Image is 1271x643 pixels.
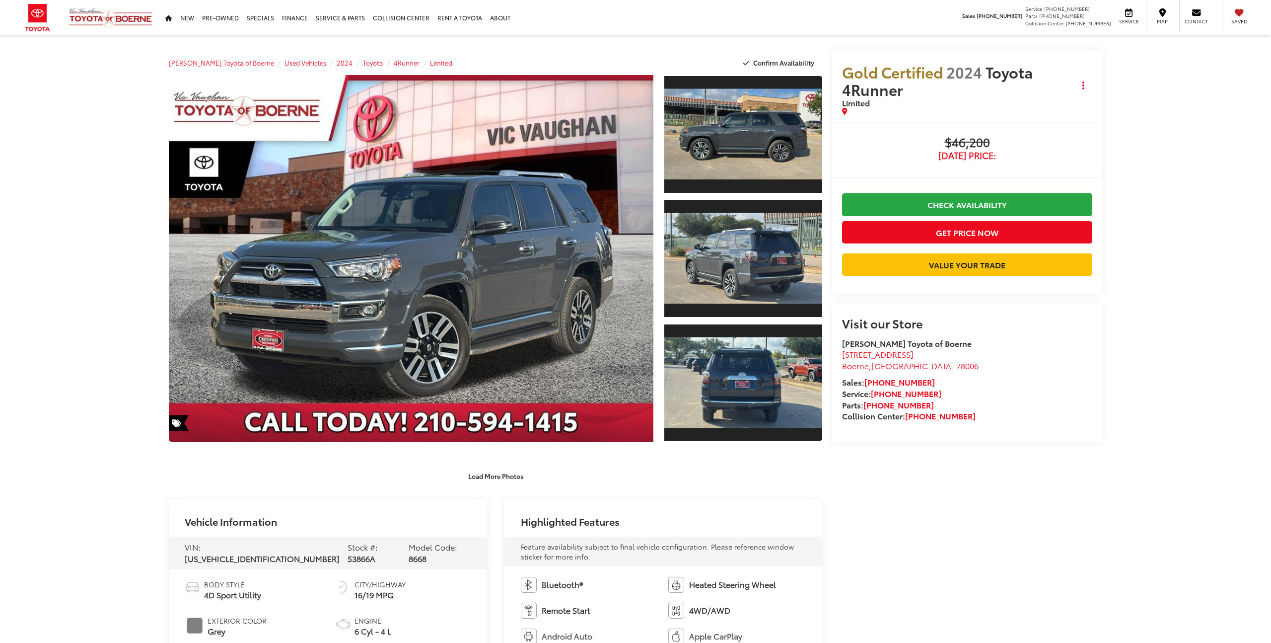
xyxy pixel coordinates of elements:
span: dropdown dots [1082,81,1084,89]
span: 4D Sport Utility [204,589,261,601]
a: 2024 [337,58,353,67]
span: $46,200 [842,136,1092,151]
strong: Parts: [842,399,934,410]
a: Expand Photo 0 [169,75,653,442]
a: Value Your Trade [842,253,1092,276]
span: Collision Center [1025,19,1064,27]
span: VIN: [185,541,201,553]
span: Exterior Color [208,616,267,626]
h2: Visit our Store [842,317,1092,329]
img: Heated Steering Wheel [668,577,684,593]
span: 4WD/AWD [689,605,730,616]
span: Body Style [204,579,261,589]
a: Used Vehicles [284,58,326,67]
span: [PHONE_NUMBER] [1065,19,1111,27]
button: Confirm Availability [738,54,823,72]
span: Limited [842,97,870,108]
span: 2024 [946,61,982,82]
img: 2024 Toyota 4Runner Limited [164,73,658,444]
span: Model Code: [409,541,457,553]
a: Expand Photo 2 [664,199,822,318]
img: 2024 Toyota 4Runner Limited [662,89,824,180]
span: 78006 [956,360,979,371]
img: Fuel Economy [335,579,351,595]
span: Heated Steering Wheel [689,579,776,590]
span: , [842,360,979,371]
img: Bluetooth® [521,577,537,593]
h2: Vehicle Information [185,516,277,527]
a: [PERSON_NAME] Toyota of Boerne [169,58,274,67]
img: 2024 Toyota 4Runner Limited [662,337,824,428]
img: 2024 Toyota 4Runner Limited [662,213,824,304]
span: Sales [962,12,975,19]
button: Get Price Now [842,221,1092,243]
span: Confirm Availability [753,58,814,67]
span: Service [1025,5,1043,12]
strong: Collision Center: [842,410,976,421]
button: Load More Photos [461,467,530,484]
span: Grey [208,626,267,637]
button: Actions [1075,77,1092,94]
span: Remote Start [542,605,590,616]
span: Gold Certified [842,61,943,82]
span: [STREET_ADDRESS] [842,348,914,360]
span: Special [169,415,189,431]
span: 16/19 MPG [354,589,406,601]
span: Bluetooth® [542,579,583,590]
span: [US_VEHICLE_IDENTIFICATION_NUMBER] [185,553,340,564]
a: [STREET_ADDRESS] Boerne,[GEOGRAPHIC_DATA] 78006 [842,348,979,371]
a: Check Availability [842,193,1092,216]
a: Limited [430,58,452,67]
span: Contact [1185,18,1208,25]
img: Vic Vaughan Toyota of Boerne [69,7,153,28]
a: [PHONE_NUMBER] [905,410,976,421]
a: [PHONE_NUMBER] [864,376,935,388]
a: 4Runner [394,58,420,67]
a: [PHONE_NUMBER] [871,388,941,399]
span: [PHONE_NUMBER] [1039,12,1085,19]
span: [GEOGRAPHIC_DATA] [871,360,954,371]
span: Toyota 4Runner [842,61,1033,100]
span: 53866A [348,553,375,564]
strong: Sales: [842,376,935,388]
span: Map [1151,18,1173,25]
span: Engine [354,616,391,626]
a: [PHONE_NUMBER] [863,399,934,410]
span: City/Highway [354,579,406,589]
strong: [PERSON_NAME] Toyota of Boerne [842,337,972,349]
span: [PHONE_NUMBER] [977,12,1022,19]
span: Boerne [842,360,869,371]
h2: Highlighted Features [521,516,620,527]
span: 8668 [409,553,426,564]
img: 4WD/AWD [668,603,684,619]
span: 6 Cyl - 4 L [354,626,391,637]
span: Feature availability subject to final vehicle configuration. Please reference window sticker for ... [521,542,794,562]
span: #808080 [187,618,203,634]
a: Expand Photo 3 [664,323,822,442]
a: Expand Photo 1 [664,75,822,194]
span: [PHONE_NUMBER] [1044,5,1090,12]
span: Saved [1228,18,1250,25]
span: Parts [1025,12,1038,19]
a: Toyota [363,58,383,67]
span: Stock #: [348,541,378,553]
span: [DATE] Price: [842,151,1092,161]
img: Remote Start [521,603,537,619]
strong: Service: [842,388,941,399]
span: Service [1118,18,1140,25]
